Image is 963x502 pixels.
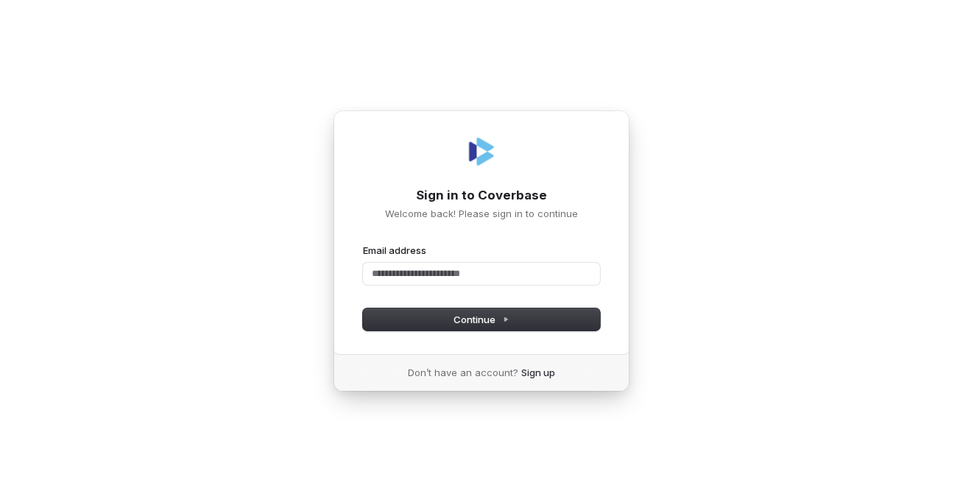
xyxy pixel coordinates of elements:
h1: Sign in to Coverbase [363,187,600,205]
span: Don’t have an account? [408,366,518,379]
label: Email address [363,244,426,257]
img: Coverbase [464,134,499,169]
p: Welcome back! Please sign in to continue [363,207,600,220]
button: Continue [363,308,600,330]
span: Continue [454,313,509,326]
a: Sign up [521,366,555,379]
